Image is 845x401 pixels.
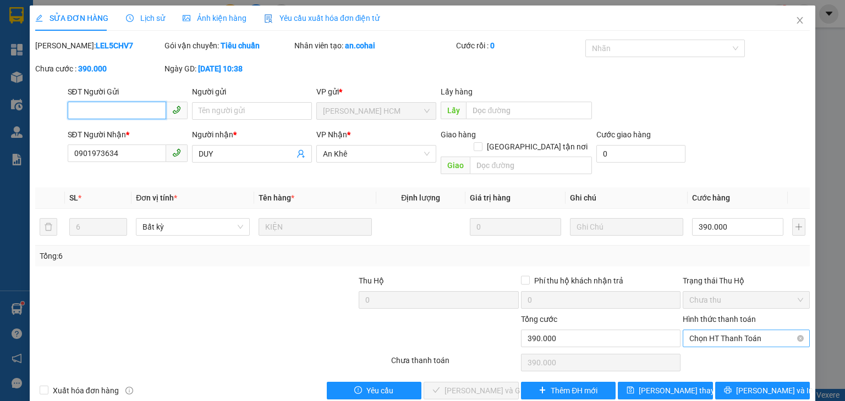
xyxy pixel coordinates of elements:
b: Tiêu chuẩn [221,41,260,50]
span: save [627,386,634,395]
input: Dọc đường [466,102,592,119]
span: Cước hàng [692,193,730,202]
b: an.cohai [345,41,375,50]
span: [PERSON_NAME] và In [736,385,813,397]
span: VP Nhận [316,130,347,139]
span: Giao [441,157,470,174]
span: Ảnh kiện hàng [183,14,246,23]
div: SĐT Người Nhận [68,129,188,141]
span: printer [724,386,732,395]
button: plusThêm ĐH mới [521,382,616,399]
b: LEL5CHV7 [96,41,133,50]
div: Trạng thái Thu Hộ [683,275,810,287]
span: Đơn vị tính [136,193,177,202]
div: Ngày GD: [164,63,292,75]
span: edit [35,14,43,22]
b: [DATE] 10:38 [198,64,243,73]
span: phone [172,148,181,157]
th: Ghi chú [566,187,688,209]
span: Giao hàng [441,130,476,139]
span: Thu Hộ [359,276,384,285]
span: SL [69,193,78,202]
button: Close [784,5,815,36]
span: Lấy hàng [441,87,473,96]
span: Giá trị hàng [470,193,511,202]
div: Tổng: 6 [40,250,327,262]
label: Hình thức thanh toán [683,315,756,324]
button: exclamation-circleYêu cầu [327,382,422,399]
div: Người gửi [192,86,312,98]
img: icon [264,14,273,23]
div: Người nhận [192,129,312,141]
span: Bất kỳ [142,219,243,235]
div: Chưa cước : [35,63,162,75]
div: SĐT Người Gửi [68,86,188,98]
span: exclamation-circle [354,386,362,395]
span: Lấy [441,102,466,119]
span: picture [183,14,190,22]
span: close [795,16,804,25]
span: Trần Phú HCM [323,103,430,119]
input: Ghi Chú [570,218,683,236]
span: user-add [297,149,305,158]
span: info-circle [125,387,133,394]
span: phone [172,105,181,114]
span: SỬA ĐƠN HÀNG [35,14,108,23]
span: plus [539,386,546,395]
button: plus [792,218,805,236]
span: Chưa thu [689,292,803,308]
input: Cước giao hàng [596,145,685,163]
span: close-circle [797,335,804,342]
button: printer[PERSON_NAME] và In [715,382,810,399]
span: Định lượng [401,193,440,202]
span: Xuất hóa đơn hàng [48,385,123,397]
span: Phí thu hộ khách nhận trả [530,275,628,287]
span: Lịch sử [126,14,165,23]
b: 390.000 [78,64,107,73]
span: Tên hàng [259,193,294,202]
span: [PERSON_NAME] thay đổi [639,385,727,397]
span: Yêu cầu xuất hóa đơn điện tử [264,14,380,23]
span: clock-circle [126,14,134,22]
span: Tổng cước [521,315,557,324]
div: Nhân viên tạo: [294,40,454,52]
span: Chọn HT Thanh Toán [689,330,803,347]
span: Thêm ĐH mới [551,385,597,397]
div: Cước rồi : [456,40,583,52]
input: 0 [470,218,561,236]
span: An Khê [323,146,430,162]
div: Chưa thanh toán [390,354,519,374]
div: Gói vận chuyển: [164,40,292,52]
div: [PERSON_NAME]: [35,40,162,52]
span: Yêu cầu [366,385,393,397]
span: [GEOGRAPHIC_DATA] tận nơi [482,141,592,153]
button: delete [40,218,57,236]
button: save[PERSON_NAME] thay đổi [618,382,713,399]
input: Dọc đường [470,157,592,174]
b: 0 [490,41,495,50]
input: VD: Bàn, Ghế [259,218,372,236]
div: VP gửi [316,86,436,98]
button: check[PERSON_NAME] và Giao hàng [424,382,519,399]
label: Cước giao hàng [596,130,651,139]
